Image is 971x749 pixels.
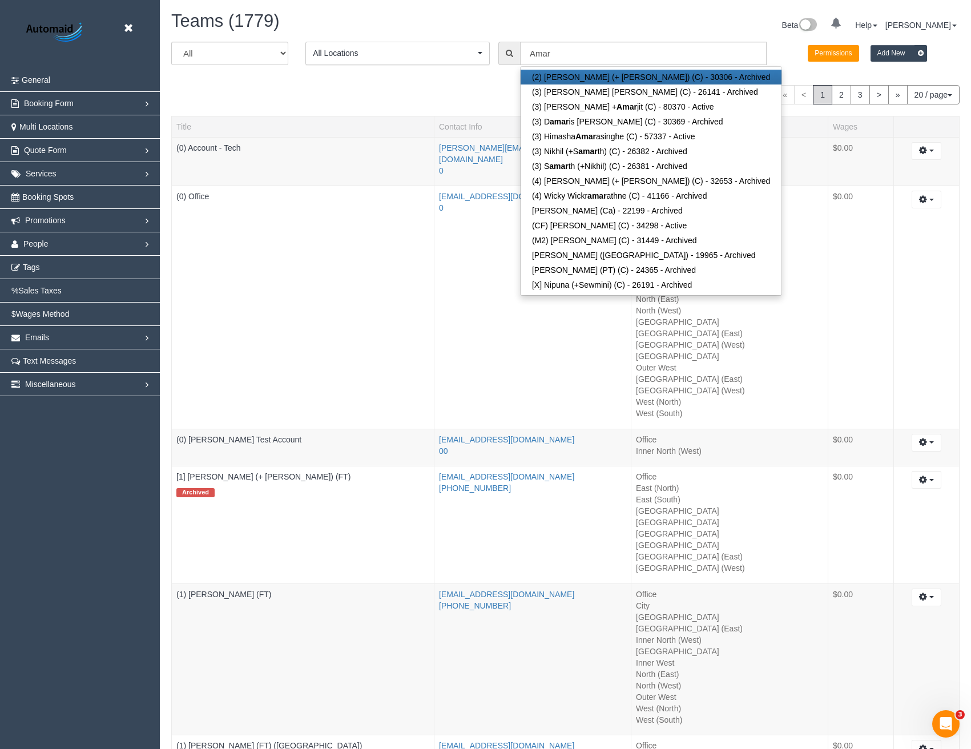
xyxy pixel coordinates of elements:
strong: amar [550,117,569,126]
td: Contact Info [434,583,631,735]
span: Wages Method [16,309,70,319]
li: Inner North (West) [636,634,823,646]
li: [GEOGRAPHIC_DATA] (East) [636,373,823,385]
td: Title [172,429,434,466]
span: Quote Form [24,146,67,155]
td: Contact Info [434,466,631,584]
div: Tags [176,445,429,448]
li: [GEOGRAPHIC_DATA] (West) [636,562,823,574]
li: North (East) [636,293,823,305]
strong: amar [587,191,606,200]
a: [PERSON_NAME] (PT) (C) - 24365 - Archived [521,263,781,277]
a: 0 [439,166,444,175]
th: Contact Info [434,116,631,137]
a: (4) Wicky Wickramarathne (C) - 41166 - Archived [521,188,781,203]
a: 3 [851,85,870,104]
span: General [22,75,50,84]
td: Location [631,429,828,466]
a: (3) [PERSON_NAME] +Amarjit (C) - 80370 - Active [521,99,781,114]
button: 20 / page [907,85,960,104]
li: [GEOGRAPHIC_DATA] [636,505,823,517]
li: Outer West [636,362,823,373]
a: [EMAIL_ADDRESS][DOMAIN_NAME] [439,192,574,201]
a: [PERSON_NAME][EMAIL_ADDRESS][DOMAIN_NAME] [439,143,576,164]
span: Sales Taxes [18,286,61,295]
div: Tags [176,482,429,500]
a: [EMAIL_ADDRESS][DOMAIN_NAME] [439,435,574,444]
li: [GEOGRAPHIC_DATA] (West) [636,339,823,351]
iframe: Intercom live chat [932,710,960,738]
li: [GEOGRAPHIC_DATA] [636,611,823,623]
strong: amar [578,147,597,156]
button: Permissions [808,45,859,62]
span: 1 [813,85,832,104]
li: Inner North (West) [636,445,823,457]
th: Wages [828,116,894,137]
td: Wages [828,137,894,186]
li: [GEOGRAPHIC_DATA] [636,517,823,528]
span: Text Messages [23,356,76,365]
th: Title [172,116,434,137]
span: Multi Locations [19,122,72,131]
li: [GEOGRAPHIC_DATA] (East) [636,328,823,339]
li: [GEOGRAPHIC_DATA] [636,528,823,539]
a: 2 [832,85,851,104]
span: Promotions [25,216,66,225]
li: West (North) [636,703,823,714]
a: (0) Account - Tech [176,143,241,152]
td: Location [631,583,828,735]
li: North (West) [636,680,823,691]
td: Location [631,466,828,584]
strong: Amar [617,102,637,111]
a: [1] [PERSON_NAME] (+ [PERSON_NAME]) (FT) [176,472,350,481]
td: Wages [828,583,894,735]
td: Wages [828,429,894,466]
strong: amar [549,162,568,171]
a: [PHONE_NUMBER] [439,601,511,610]
li: Inner West [636,657,823,669]
a: (0) [PERSON_NAME] Test Account [176,435,301,444]
a: (3) Damaris [PERSON_NAME] (C) - 30369 - Archived [521,114,781,129]
a: > [869,85,889,104]
td: Contact Info [434,137,631,186]
td: Title [172,583,434,735]
a: [EMAIL_ADDRESS][DOMAIN_NAME] [439,590,574,599]
td: Wages [828,466,894,584]
a: Help [855,21,877,30]
a: (3) HimashaAmarasinghe (C) - 57337 - Active [521,129,781,144]
span: Booking Spots [22,192,74,202]
span: « [775,85,795,104]
a: Beta [782,21,817,30]
a: [PERSON_NAME] [885,21,957,30]
span: Services [26,169,57,178]
td: Wages [828,186,894,429]
li: North (East) [636,669,823,680]
button: Add New [871,45,928,62]
span: Booking Form [24,99,74,108]
td: Location [631,186,828,429]
span: 3 [956,710,965,719]
li: East (North) [636,482,823,494]
span: Archived [176,488,215,497]
td: Contact Info [434,429,631,466]
li: Office [636,471,823,482]
li: [GEOGRAPHIC_DATA] (East) [636,623,823,634]
a: (2) [PERSON_NAME] (+ [PERSON_NAME]) (C) - 30306 - Archived [521,70,781,84]
a: [X] Nipuna (+Sewmini) (C) - 26191 - Archived [521,277,781,292]
li: [GEOGRAPHIC_DATA] [636,316,823,328]
a: (3) Samarth (+Nikhil) (C) - 26381 - Archived [521,159,781,174]
span: People [23,239,49,248]
a: (4) [PERSON_NAME] (+ [PERSON_NAME]) (C) - 32653 - Archived [521,174,781,188]
td: Title [172,466,434,584]
a: 0 [439,203,444,212]
td: Title [172,186,434,429]
li: West (North) [636,396,823,408]
li: West (South) [636,408,823,419]
span: Emails [25,333,49,342]
button: All Locations [305,42,490,65]
a: (3) [PERSON_NAME] [PERSON_NAME] (C) - 26141 - Archived [521,84,781,99]
a: (0) Office [176,192,209,201]
span: All Locations [313,47,475,59]
td: Contact Info [434,186,631,429]
a: (3) Nikhil (+Samarth) (C) - 26382 - Archived [521,144,781,159]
